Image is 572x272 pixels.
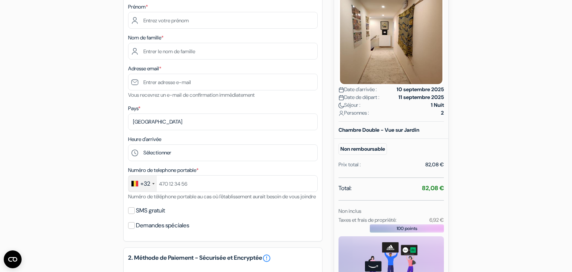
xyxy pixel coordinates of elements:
[128,74,318,90] input: Entrer adresse e-mail
[4,250,22,268] button: Ouvrir le widget CMP
[419,7,565,119] iframe: Boîte de dialogue "Se connecter avec Google"
[339,86,377,93] span: Date d'arrivée :
[128,43,318,60] input: Entrer le nom de famille
[128,176,157,192] div: Belgium (België): +32
[128,65,161,73] label: Adresse email
[429,217,444,223] small: 6,92 €
[398,93,444,101] strong: 11 septembre 2025
[136,220,189,231] label: Demandes spéciales
[128,193,316,200] small: Numéro de téléphone portable au cas où l'établissement aurait besoin de vous joindre
[128,254,318,263] h5: 2. Méthode de Paiement - Sécurisée et Encryptée
[128,175,318,192] input: 470 12 34 56
[422,184,444,192] strong: 82,08 €
[339,143,387,155] small: Non remboursable
[128,3,148,11] label: Prénom
[262,254,271,263] a: error_outline
[339,184,352,193] span: Total:
[136,205,165,216] label: SMS gratuit
[397,225,417,232] span: 100 points
[128,135,161,143] label: Heure d'arrivée
[128,12,318,29] input: Entrez votre prénom
[339,101,360,109] span: Séjour :
[339,161,361,169] div: Prix total :
[128,92,255,98] small: Vous recevrez un e-mail de confirmation immédiatement
[128,34,163,42] label: Nom de famille
[397,86,444,93] strong: 10 septembre 2025
[140,179,150,188] div: +32
[339,127,419,133] b: Chambre Double - Vue sur Jardin
[339,208,361,214] small: Non inclus
[339,109,369,117] span: Personnes :
[339,103,344,108] img: moon.svg
[339,217,397,223] small: Taxes et frais de propriété:
[339,87,344,93] img: calendar.svg
[128,166,198,174] label: Numéro de telephone portable
[339,93,379,101] span: Date de départ :
[339,95,344,100] img: calendar.svg
[339,111,344,116] img: user_icon.svg
[128,105,140,112] label: Pays
[425,161,444,169] div: 82,08 €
